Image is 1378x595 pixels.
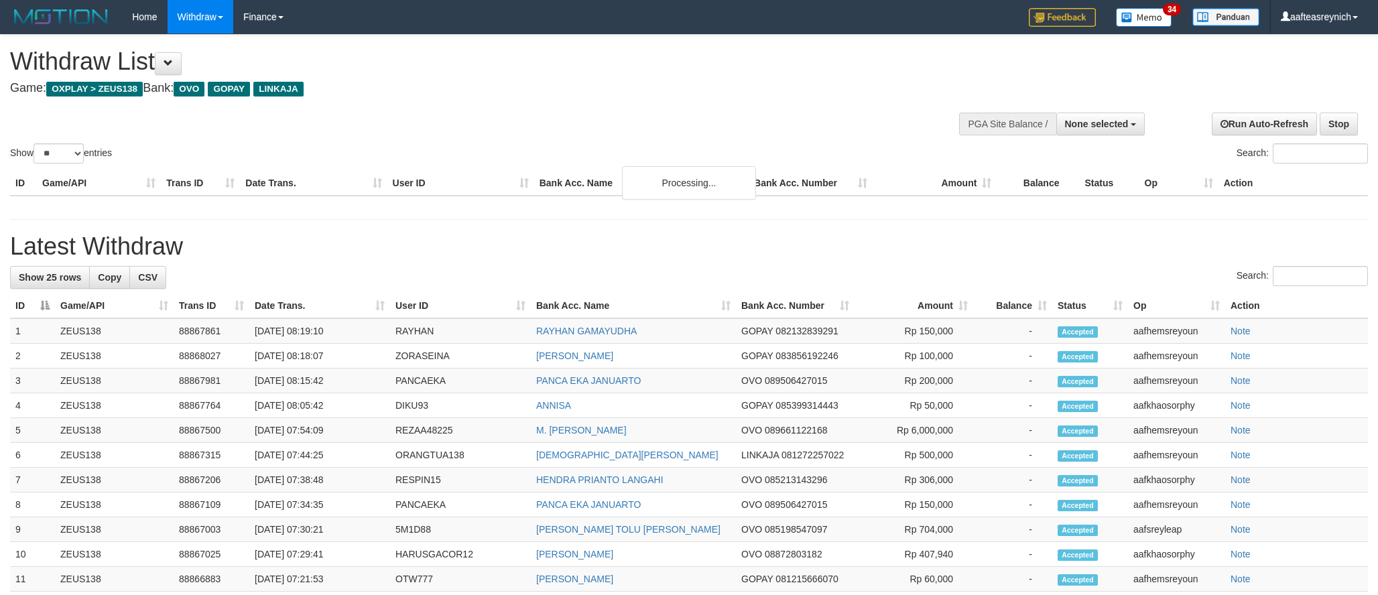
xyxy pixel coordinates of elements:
span: OXPLAY > ZEUS138 [46,82,143,96]
select: Showentries [34,143,84,163]
span: Copy 08872803182 to clipboard [765,549,822,559]
td: Rp 100,000 [855,344,973,369]
a: Copy [89,266,130,289]
a: CSV [129,266,166,289]
th: Date Trans. [240,171,387,196]
td: 88867500 [174,418,249,443]
th: ID [10,171,37,196]
span: Copy 089506427015 to clipboard [765,499,827,510]
span: Copy 081272257022 to clipboard [781,450,844,460]
h4: Game: Bank: [10,82,905,95]
td: [DATE] 07:34:35 [249,492,390,517]
span: Show 25 rows [19,272,81,283]
span: Copy 082132839291 to clipboard [775,326,838,336]
span: OVO [174,82,204,96]
span: Copy 081215666070 to clipboard [775,574,838,584]
span: Copy 085213143296 to clipboard [765,474,827,485]
td: - [973,492,1052,517]
th: Amount [873,171,997,196]
a: ANNISA [536,400,571,411]
td: 88866883 [174,567,249,592]
span: Accepted [1058,574,1098,586]
th: Bank Acc. Name: activate to sort column ascending [531,293,736,318]
span: 34 [1163,3,1181,15]
td: aafhemsreyoun [1128,418,1225,443]
span: GOPAY [741,350,773,361]
td: 5M1D88 [390,517,531,542]
label: Search: [1237,266,1368,286]
th: Bank Acc. Number: activate to sort column ascending [736,293,855,318]
td: HARUSGACOR12 [390,542,531,567]
a: Note [1231,524,1251,535]
h1: Latest Withdraw [10,233,1368,260]
th: Bank Acc. Name [534,171,749,196]
td: 7 [10,468,55,492]
a: [PERSON_NAME] TOLU [PERSON_NAME] [536,524,721,535]
a: M. [PERSON_NAME] [536,425,627,436]
td: aafhemsreyoun [1128,318,1225,344]
td: - [973,418,1052,443]
td: Rp 407,940 [855,542,973,567]
a: Show 25 rows [10,266,90,289]
span: Accepted [1058,525,1098,536]
a: HENDRA PRIANTO LANGAHI [536,474,664,485]
td: RESPIN15 [390,468,531,492]
th: Bank Acc. Number [749,171,873,196]
td: aafhemsreyoun [1128,443,1225,468]
td: Rp 50,000 [855,393,973,418]
th: Balance [997,171,1079,196]
td: - [973,443,1052,468]
th: Trans ID [161,171,240,196]
span: OVO [741,499,762,510]
img: MOTION_logo.png [10,7,112,27]
th: User ID [387,171,534,196]
img: Button%20Memo.svg [1116,8,1172,27]
td: 4 [10,393,55,418]
img: Feedback.jpg [1029,8,1096,27]
span: Copy 085198547097 to clipboard [765,524,827,535]
a: Note [1231,474,1251,485]
td: 2 [10,344,55,369]
td: 88867861 [174,318,249,344]
span: OVO [741,474,762,485]
td: [DATE] 07:30:21 [249,517,390,542]
img: panduan.png [1192,8,1259,26]
td: [DATE] 07:38:48 [249,468,390,492]
a: Note [1231,574,1251,584]
th: User ID: activate to sort column ascending [390,293,531,318]
span: GOPAY [741,400,773,411]
td: 6 [10,443,55,468]
td: [DATE] 07:54:09 [249,418,390,443]
td: 88867315 [174,443,249,468]
td: - [973,369,1052,393]
a: Note [1231,549,1251,559]
a: Stop [1320,113,1358,135]
td: 3 [10,369,55,393]
td: Rp 200,000 [855,369,973,393]
td: 11 [10,567,55,592]
td: ZEUS138 [55,393,174,418]
span: GOPAY [208,82,250,96]
label: Search: [1237,143,1368,163]
td: OTW777 [390,567,531,592]
td: aafhemsreyoun [1128,344,1225,369]
th: Action [1225,293,1368,318]
th: Status: activate to sort column ascending [1052,293,1128,318]
span: None selected [1065,119,1129,129]
td: ZEUS138 [55,492,174,517]
span: Copy [98,272,121,283]
td: Rp 150,000 [855,492,973,517]
a: PANCA EKA JANUARTO [536,375,641,386]
span: OVO [741,524,762,535]
span: Accepted [1058,425,1098,437]
td: REZAA48225 [390,418,531,443]
a: [PERSON_NAME] [536,549,613,559]
th: ID: activate to sort column descending [10,293,55,318]
td: - [973,393,1052,418]
th: Status [1079,171,1139,196]
td: [DATE] 08:05:42 [249,393,390,418]
label: Show entries [10,143,112,163]
span: Copy 083856192246 to clipboard [775,350,838,361]
input: Search: [1273,266,1368,286]
a: PANCA EKA JANUARTO [536,499,641,510]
